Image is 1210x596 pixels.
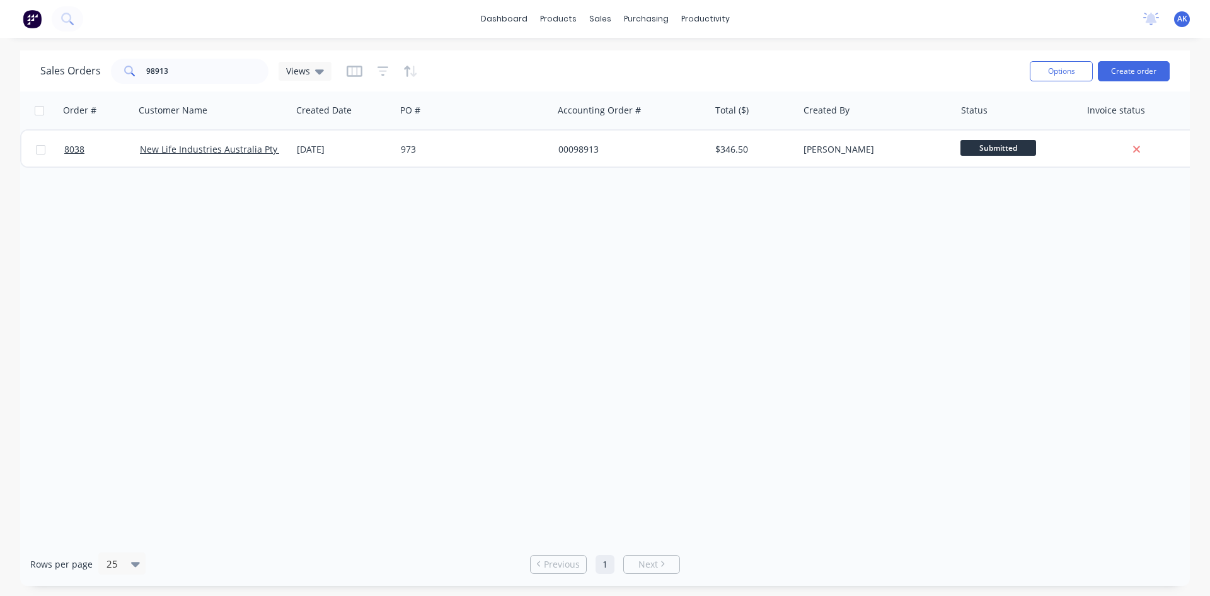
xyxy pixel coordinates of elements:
a: Previous page [531,558,586,571]
span: Rows per page [30,558,93,571]
div: Status [961,104,988,117]
ul: Pagination [525,555,685,574]
a: 8038 [64,131,140,168]
div: Created Date [296,104,352,117]
a: Next page [624,558,679,571]
a: Page 1 is your current page [596,555,614,574]
span: 8038 [64,143,84,156]
span: Next [638,558,658,571]
a: dashboard [475,9,534,28]
div: [PERSON_NAME] [804,143,943,156]
button: Create order [1098,61,1170,81]
button: Options [1030,61,1093,81]
div: [DATE] [297,143,391,156]
div: productivity [675,9,736,28]
span: Views [286,64,310,78]
div: PO # [400,104,420,117]
div: purchasing [618,9,675,28]
span: Submitted [960,140,1036,156]
div: Order # [63,104,96,117]
a: New Life Industries Australia Pty Ltd [140,143,293,155]
span: AK [1177,13,1187,25]
div: Accounting Order # [558,104,641,117]
div: Invoice status [1087,104,1145,117]
div: Total ($) [715,104,749,117]
img: Factory [23,9,42,28]
div: 973 [401,143,541,156]
input: Search... [146,59,269,84]
div: 00098913 [558,143,698,156]
div: Customer Name [139,104,207,117]
div: sales [583,9,618,28]
div: $346.50 [715,143,789,156]
div: products [534,9,583,28]
h1: Sales Orders [40,65,101,77]
span: Previous [544,558,580,571]
div: Created By [804,104,850,117]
